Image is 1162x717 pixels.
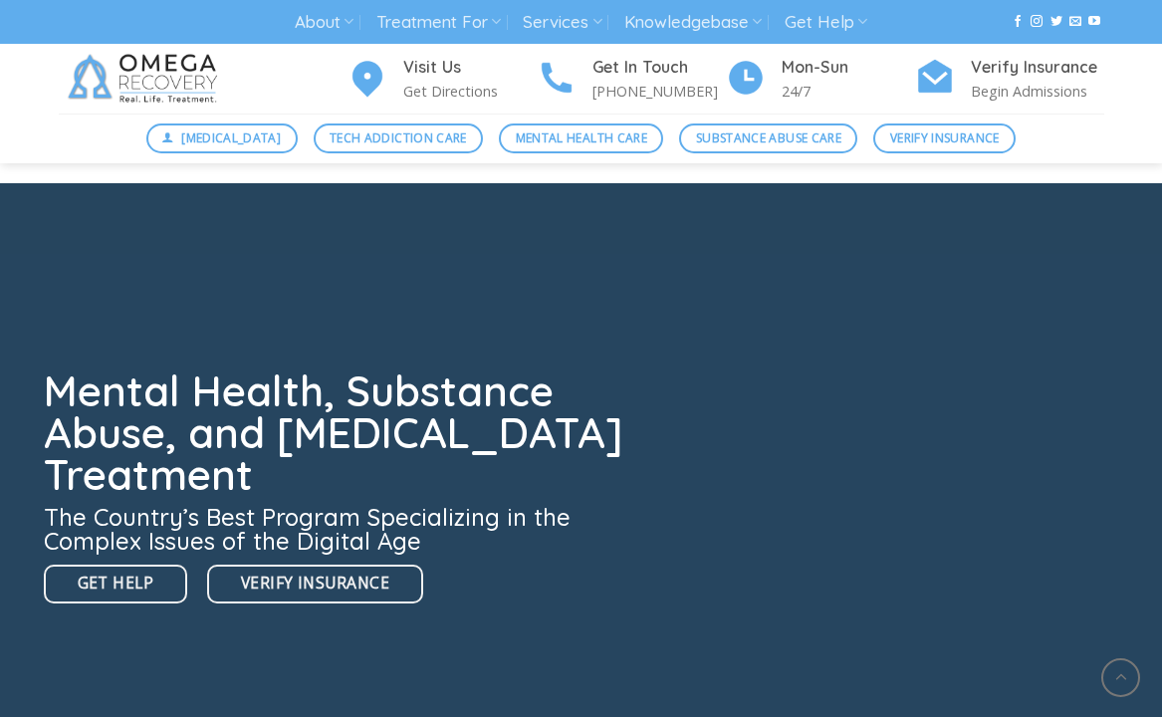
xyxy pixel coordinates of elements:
[696,128,841,147] span: Substance Abuse Care
[873,123,1016,153] a: Verify Insurance
[376,4,501,41] a: Treatment For
[1031,15,1043,29] a: Follow on Instagram
[44,505,635,553] h3: The Country’s Best Program Specializing in the Complex Issues of the Digital Age
[78,571,154,596] span: Get Help
[890,128,1000,147] span: Verify Insurance
[915,55,1104,104] a: Verify Insurance Begin Admissions
[782,80,915,103] p: 24/7
[314,123,484,153] a: Tech Addiction Care
[1050,15,1062,29] a: Follow on Twitter
[971,55,1104,81] h4: Verify Insurance
[592,55,726,81] h4: Get In Touch
[782,55,915,81] h4: Mon-Sun
[181,128,281,147] span: [MEDICAL_DATA]
[403,55,537,81] h4: Visit Us
[330,128,467,147] span: Tech Addiction Care
[348,55,537,104] a: Visit Us Get Directions
[537,55,726,104] a: Get In Touch [PHONE_NUMBER]
[403,80,537,103] p: Get Directions
[523,4,601,41] a: Services
[516,128,647,147] span: Mental Health Care
[971,80,1104,103] p: Begin Admissions
[624,4,762,41] a: Knowledgebase
[1012,15,1024,29] a: Follow on Facebook
[1101,658,1140,697] a: Go to top
[44,370,635,496] h1: Mental Health, Substance Abuse, and [MEDICAL_DATA] Treatment
[295,4,353,41] a: About
[207,565,423,603] a: Verify Insurance
[44,565,188,603] a: Get Help
[1088,15,1100,29] a: Follow on YouTube
[592,80,726,103] p: [PHONE_NUMBER]
[1069,15,1081,29] a: Send us an email
[679,123,857,153] a: Substance Abuse Care
[499,123,663,153] a: Mental Health Care
[146,123,298,153] a: [MEDICAL_DATA]
[59,44,233,114] img: Omega Recovery
[241,571,389,596] span: Verify Insurance
[785,4,867,41] a: Get Help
